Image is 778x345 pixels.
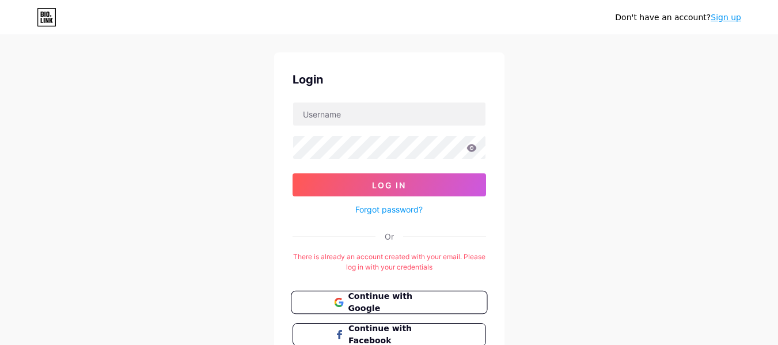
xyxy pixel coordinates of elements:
[293,103,485,126] input: Username
[293,173,486,196] button: Log In
[293,291,486,314] a: Continue with Google
[291,291,487,314] button: Continue with Google
[348,290,444,315] span: Continue with Google
[355,203,423,215] a: Forgot password?
[711,13,741,22] a: Sign up
[293,252,486,272] div: There is already an account created with your email. Please log in with your credentials
[615,12,741,24] div: Don't have an account?
[385,230,394,242] div: Or
[293,71,486,88] div: Login
[372,180,406,190] span: Log In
